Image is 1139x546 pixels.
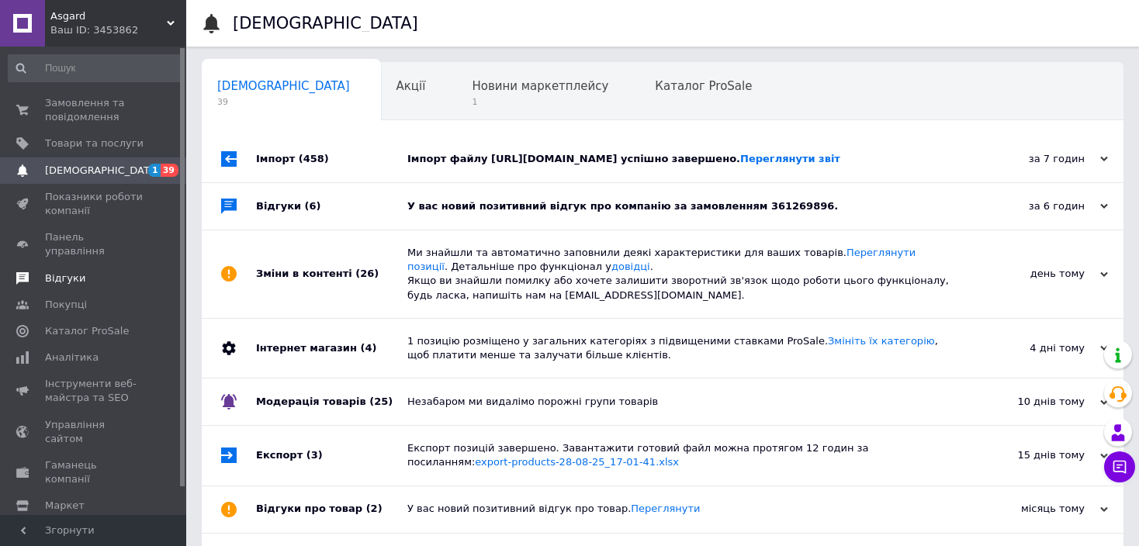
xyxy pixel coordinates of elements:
div: У вас новий позитивний відгук про компанію за замовленням 361269896. [407,199,953,213]
div: Модерація товарів [256,378,407,425]
a: довідці [611,261,650,272]
h1: [DEMOGRAPHIC_DATA] [233,14,418,33]
span: (25) [369,396,393,407]
div: Зміни в контенті [256,230,407,318]
a: Переглянути звіт [740,153,840,164]
span: Замовлення та повідомлення [45,96,144,124]
span: Показники роботи компанії [45,190,144,218]
span: (26) [355,268,379,279]
input: Пошук [8,54,183,82]
span: Відгуки [45,271,85,285]
span: 1 [148,164,161,177]
div: 1 позицію розміщено у загальних категоріях з підвищеними ставками ProSale. , щоб платити менше та... [407,334,953,362]
div: 15 днів тому [953,448,1108,462]
div: 4 дні тому [953,341,1108,355]
span: (458) [299,153,329,164]
button: Чат з покупцем [1104,451,1135,482]
span: (4) [360,342,376,354]
div: місяць тому [953,502,1108,516]
span: Гаманець компанії [45,458,144,486]
span: Управління сайтом [45,418,144,446]
span: Акції [396,79,426,93]
span: 39 [217,96,350,108]
span: Каталог ProSale [45,324,129,338]
span: Інструменти веб-майстра та SEO [45,377,144,405]
span: (6) [305,200,321,212]
span: Аналітика [45,351,99,365]
div: 10 днів тому [953,395,1108,409]
div: за 6 годин [953,199,1108,213]
div: день тому [953,267,1108,281]
span: 39 [161,164,178,177]
div: Ваш ID: 3453862 [50,23,186,37]
span: Asgard [50,9,167,23]
div: Інтернет магазин [256,319,407,378]
div: Відгуки [256,183,407,230]
a: Переглянути [631,503,700,514]
span: Маркет [45,499,85,513]
span: Покупці [45,298,87,312]
div: Незабаром ми видалімо порожні групи товарів [407,395,953,409]
a: Змініть їх категорію [828,335,935,347]
span: Новини маркетплейсу [472,79,608,93]
div: Експорт позицій завершено. Завантажити готовий файл можна протягом 12 годин за посиланням: [407,441,953,469]
div: Відгуки про товар [256,486,407,533]
div: Ми знайшли та автоматично заповнили деякі характеристики для ваших товарів. . Детальніше про функ... [407,246,953,302]
div: Імпорт [256,136,407,182]
a: export-products-28-08-25_17-01-41.xlsx [475,456,679,468]
span: [DEMOGRAPHIC_DATA] [45,164,160,178]
span: 1 [472,96,608,108]
div: Імпорт файлу [URL][DOMAIN_NAME] успішно завершено. [407,152,953,166]
span: Товари та послуги [45,136,144,150]
div: за 7 годин [953,152,1108,166]
span: (2) [366,503,383,514]
span: Панель управління [45,230,144,258]
span: (3) [306,449,323,461]
div: Експорт [256,426,407,485]
div: У вас новий позитивний відгук про товар. [407,502,953,516]
span: Каталог ProSale [655,79,752,93]
span: [DEMOGRAPHIC_DATA] [217,79,350,93]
